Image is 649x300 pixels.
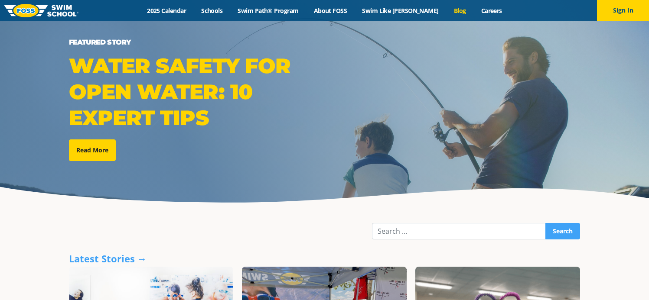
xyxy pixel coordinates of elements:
input: Search … [372,223,546,239]
div: Featured Story [69,36,320,48]
a: About FOSS [306,6,355,15]
div: Water Safety for Open Water: 10 Expert Tips [69,53,320,131]
a: Blog [446,6,473,15]
div: Latest Stories → [69,252,581,265]
a: Read More [69,139,116,161]
a: Swim Path® Program [230,6,306,15]
a: Careers [473,6,509,15]
input: Search [545,223,580,239]
img: FOSS Swim School Logo [4,4,78,17]
a: Swim Like [PERSON_NAME] [355,6,447,15]
a: Schools [194,6,230,15]
a: 2025 Calendar [140,6,194,15]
